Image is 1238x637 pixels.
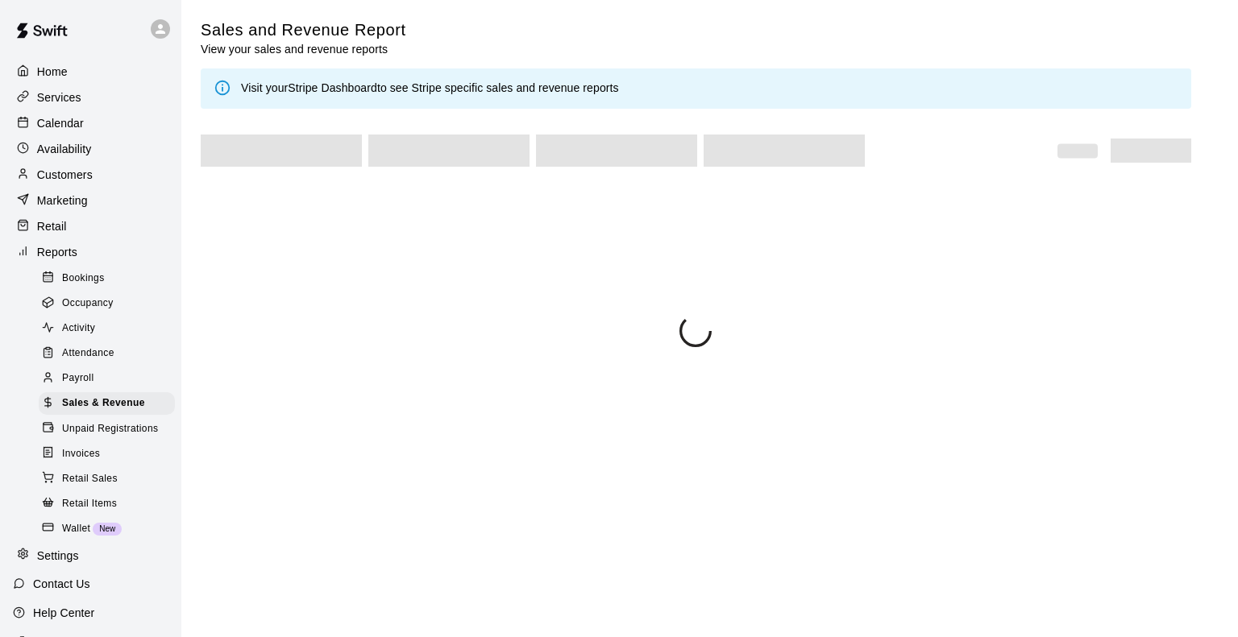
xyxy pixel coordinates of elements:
a: Activity [39,316,181,341]
p: Contact Us [33,576,90,592]
p: Calendar [37,115,84,131]
a: Retail Sales [39,466,181,491]
a: Retail Items [39,491,181,516]
p: Availability [37,141,92,157]
span: Attendance [62,345,114,362]
a: Stripe Dashboard [288,81,377,94]
p: Customers [37,167,93,183]
p: Help Center [33,605,94,621]
span: New [93,524,122,533]
div: Unpaid Registrations [39,418,175,441]
h5: Sales and Revenue Report [201,19,406,41]
div: Retail Items [39,493,175,515]
p: View your sales and revenue reports [201,41,406,57]
a: Availability [13,137,168,161]
span: Wallet [62,521,90,537]
a: Bookings [39,266,181,291]
div: Attendance [39,342,175,365]
div: Visit your to see Stripe specific sales and revenue reports [241,80,619,97]
div: Activity [39,317,175,340]
a: Retail [13,214,168,238]
div: Payroll [39,367,175,390]
span: Unpaid Registrations [62,421,158,437]
p: Marketing [37,192,88,209]
a: Occupancy [39,291,181,316]
a: WalletNew [39,516,181,541]
p: Retail [37,218,67,234]
span: Retail Items [62,496,117,512]
p: Home [37,64,68,80]
div: Retail Sales [39,468,175,490]
p: Reports [37,244,77,260]
div: WalletNew [39,518,175,540]
p: Services [37,89,81,105]
a: Unpaid Registrations [39,416,181,441]
div: Invoices [39,443,175,465]
a: Customers [13,163,168,187]
span: Bookings [62,271,105,287]
span: Occupancy [62,296,114,312]
span: Activity [62,321,95,337]
div: Occupancy [39,292,175,315]
a: Reports [13,240,168,264]
div: Bookings [39,267,175,290]
a: Services [13,85,168,110]
span: Payroll [62,370,93,387]
a: Calendar [13,111,168,135]
a: Marketing [13,188,168,213]
a: Attendance [39,341,181,366]
a: Sales & Revenue [39,391,181,416]
a: Home [13,60,168,84]
a: Invoices [39,441,181,466]
p: Settings [37,548,79,564]
a: Payroll [39,366,181,391]
span: Sales & Revenue [62,395,145,412]
a: Settings [13,544,168,568]
span: Retail Sales [62,471,118,487]
span: Invoices [62,446,100,462]
div: Sales & Revenue [39,392,175,415]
